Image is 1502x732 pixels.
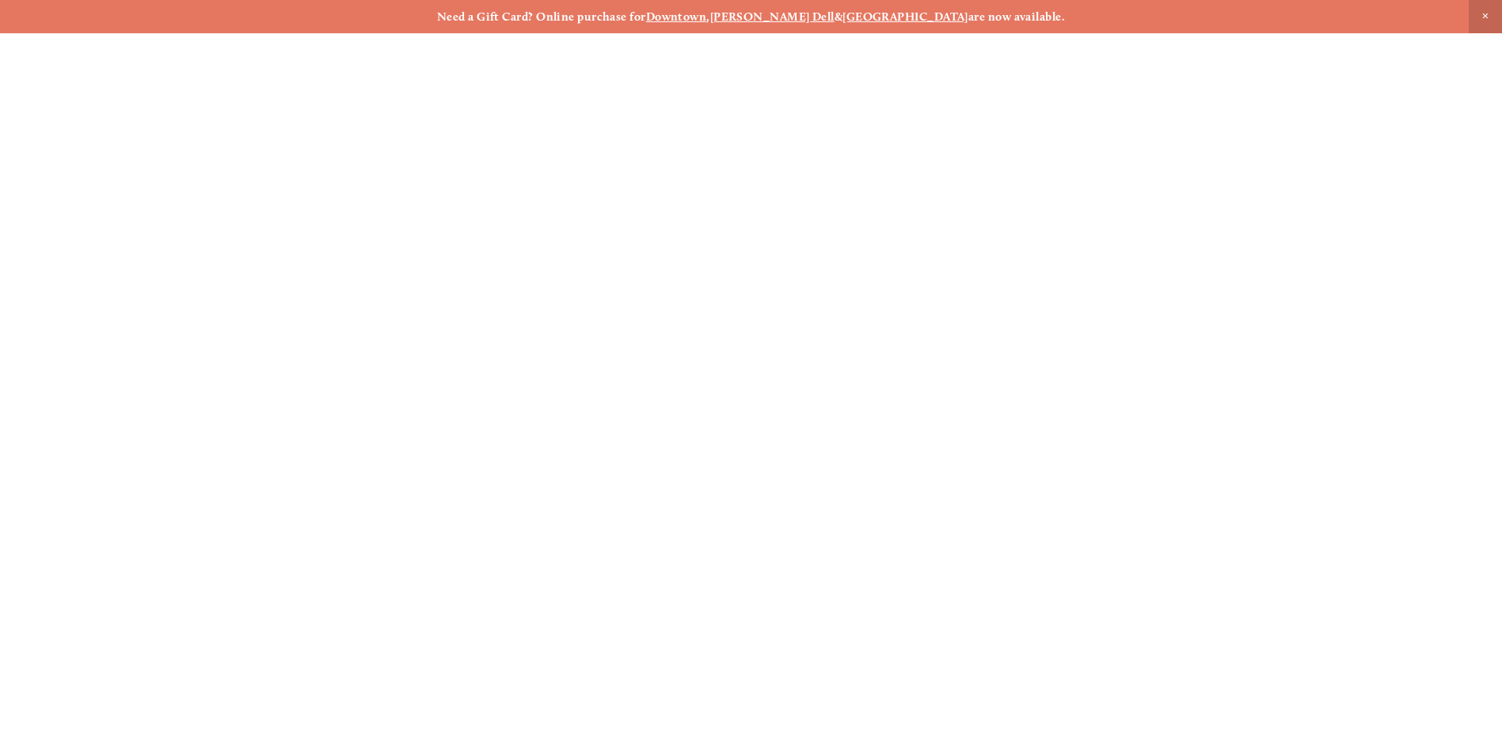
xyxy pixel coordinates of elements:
[646,10,707,24] a: Downtown
[835,10,842,24] strong: &
[706,10,709,24] strong: ,
[437,10,646,24] strong: Need a Gift Card? Online purchase for
[710,10,835,24] a: [PERSON_NAME] Dell
[842,10,968,24] a: [GEOGRAPHIC_DATA]
[968,10,1065,24] strong: are now available.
